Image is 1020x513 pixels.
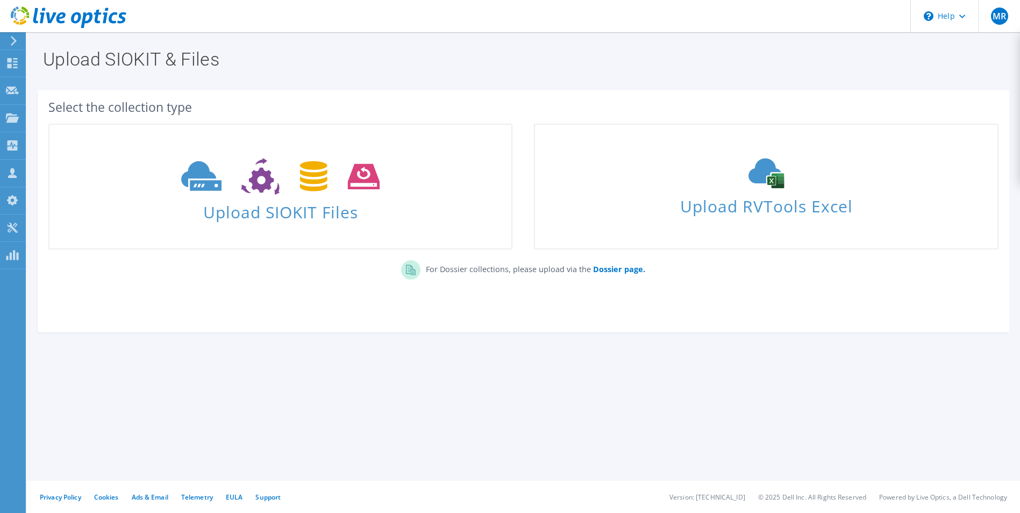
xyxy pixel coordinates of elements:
a: Upload SIOKIT Files [48,124,512,250]
li: Powered by Live Optics, a Dell Technology [879,493,1007,502]
a: Upload RVTools Excel [534,124,998,250]
li: © 2025 Dell Inc. All Rights Reserved [758,493,866,502]
span: MR [991,8,1008,25]
a: Privacy Policy [40,493,81,502]
b: Dossier page. [593,264,645,274]
div: Select the collection type [48,101,998,113]
p: For Dossier collections, please upload via the [420,260,645,275]
a: Ads & Email [132,493,168,502]
li: Version: [TECHNICAL_ID] [669,493,745,502]
span: Upload SIOKIT Files [49,197,511,220]
a: Support [255,493,281,502]
svg: \n [924,11,933,21]
h1: Upload SIOKIT & Files [43,50,998,68]
a: Telemetry [181,493,213,502]
a: EULA [226,493,242,502]
a: Cookies [94,493,119,502]
span: Upload RVTools Excel [535,192,997,215]
a: Dossier page. [591,264,645,274]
